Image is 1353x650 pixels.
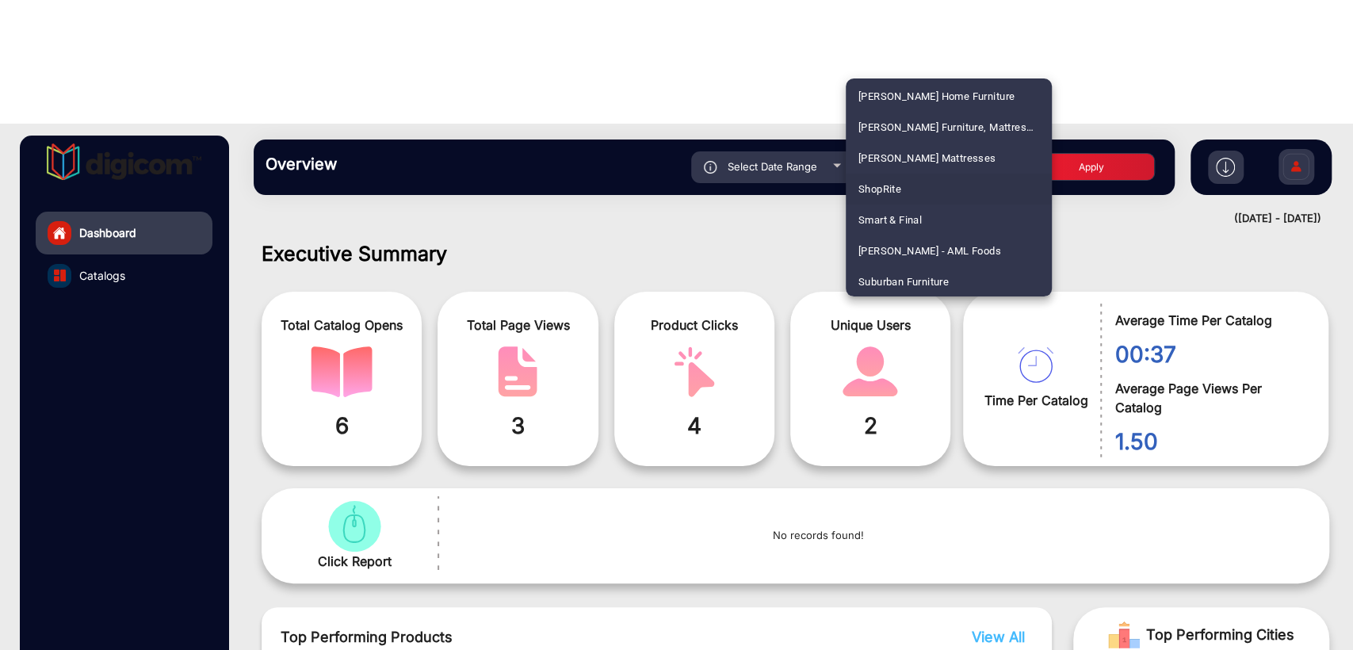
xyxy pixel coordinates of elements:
[858,143,996,174] span: [PERSON_NAME] Mattresses
[858,174,901,205] span: ShopRite
[858,235,1001,266] span: [PERSON_NAME] - AML Foods
[858,81,1015,112] span: [PERSON_NAME] Home Furniture
[858,112,1039,143] span: [PERSON_NAME] Furniture, Mattress, & Appliance Store
[858,266,949,297] span: Suburban Furniture
[858,205,922,235] span: Smart & Final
